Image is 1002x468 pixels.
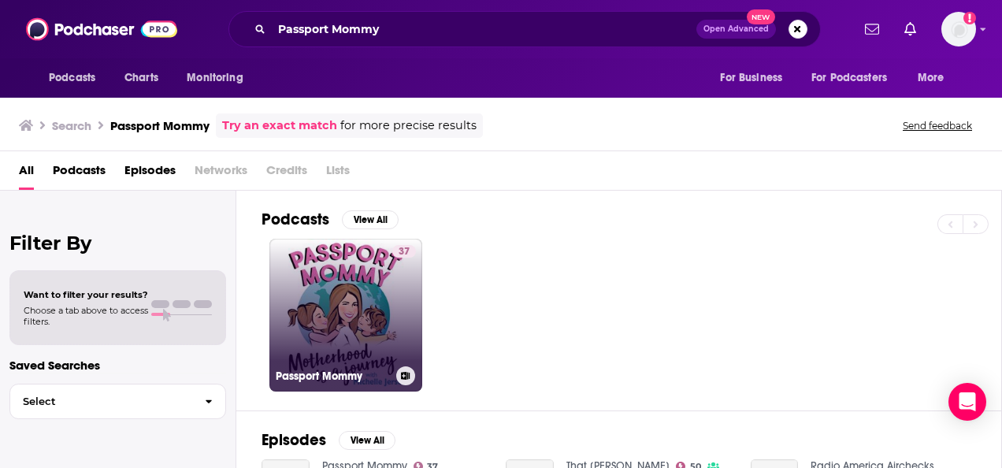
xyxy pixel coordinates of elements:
h3: Passport Mommy [110,118,210,133]
span: Monitoring [187,67,243,89]
a: All [19,158,34,190]
h2: Filter By [9,232,226,254]
p: Saved Searches [9,358,226,373]
span: New [747,9,775,24]
button: Select [9,384,226,419]
h2: Podcasts [262,210,329,229]
h2: Episodes [262,430,326,450]
span: For Business [720,67,782,89]
a: 37Passport Mommy [269,239,422,392]
button: View All [339,431,395,450]
a: Podcasts [53,158,106,190]
span: Open Advanced [703,25,769,33]
span: 37 [399,244,410,260]
img: Podchaser - Follow, Share and Rate Podcasts [26,14,177,44]
button: View All [342,210,399,229]
div: Open Intercom Messenger [948,383,986,421]
input: Search podcasts, credits, & more... [272,17,696,42]
svg: Add a profile image [963,12,976,24]
span: Logged in as KaitlynEsposito [941,12,976,46]
h3: Passport Mommy [276,370,390,383]
a: Try an exact match [222,117,337,135]
span: Choose a tab above to access filters. [24,305,148,327]
span: for more precise results [340,117,477,135]
a: Show notifications dropdown [859,16,885,43]
span: Charts [124,67,158,89]
button: Show profile menu [941,12,976,46]
span: Lists [326,158,350,190]
button: Open AdvancedNew [696,20,776,39]
span: Credits [266,158,307,190]
span: More [918,67,944,89]
button: open menu [907,63,964,93]
div: Search podcasts, credits, & more... [228,11,821,47]
button: open menu [709,63,802,93]
button: open menu [38,63,116,93]
span: Networks [195,158,247,190]
span: Podcasts [49,67,95,89]
a: Show notifications dropdown [898,16,922,43]
a: 37 [392,245,416,258]
span: Select [10,396,192,407]
span: For Podcasters [811,67,887,89]
a: Charts [114,63,168,93]
button: Send feedback [898,119,977,132]
a: EpisodesView All [262,430,395,450]
span: Want to filter your results? [24,289,148,300]
a: Episodes [124,158,176,190]
button: open menu [801,63,910,93]
a: PodcastsView All [262,210,399,229]
button: open menu [176,63,263,93]
h3: Search [52,118,91,133]
img: User Profile [941,12,976,46]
